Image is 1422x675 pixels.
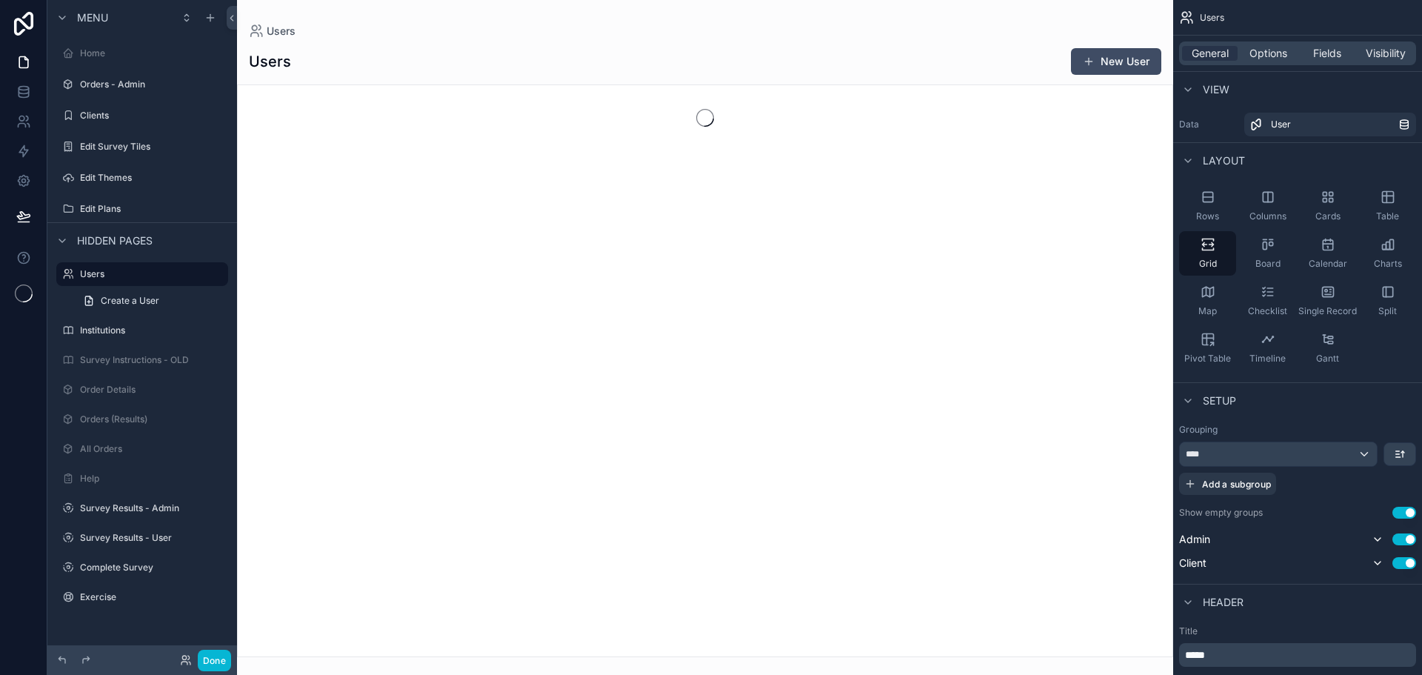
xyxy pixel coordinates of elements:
[56,41,228,65] a: Home
[1179,625,1416,637] label: Title
[56,262,228,286] a: Users
[56,197,228,221] a: Edit Plans
[56,437,228,461] a: All Orders
[56,73,228,96] a: Orders - Admin
[1179,279,1236,323] button: Map
[1366,46,1406,61] span: Visibility
[56,166,228,190] a: Edit Themes
[56,135,228,159] a: Edit Survey Tiles
[80,473,225,485] label: Help
[1249,46,1287,61] span: Options
[80,141,225,153] label: Edit Survey Tiles
[1299,231,1356,276] button: Calendar
[56,104,228,127] a: Clients
[80,110,225,122] label: Clients
[1359,184,1416,228] button: Table
[80,443,225,455] label: All Orders
[1255,258,1281,270] span: Board
[1179,326,1236,370] button: Pivot Table
[1199,258,1217,270] span: Grid
[56,378,228,402] a: Order Details
[1299,326,1356,370] button: Gantt
[1316,353,1339,365] span: Gantt
[56,348,228,372] a: Survey Instructions - OLD
[1202,479,1271,490] span: Add a subgroup
[77,233,153,248] span: Hidden pages
[1179,231,1236,276] button: Grid
[1298,305,1357,317] span: Single Record
[77,10,108,25] span: Menu
[1179,643,1416,667] div: scrollable content
[80,532,225,544] label: Survey Results - User
[1239,184,1296,228] button: Columns
[80,591,225,603] label: Exercise
[1179,119,1238,130] label: Data
[1239,279,1296,323] button: Checklist
[56,556,228,579] a: Complete Survey
[1313,46,1341,61] span: Fields
[1192,46,1229,61] span: General
[56,526,228,550] a: Survey Results - User
[80,203,225,215] label: Edit Plans
[80,562,225,573] label: Complete Survey
[1179,556,1206,571] span: Client
[1376,210,1399,222] span: Table
[80,384,225,396] label: Order Details
[80,47,225,59] label: Home
[1249,210,1286,222] span: Columns
[74,289,228,313] a: Create a User
[1378,305,1397,317] span: Split
[1239,326,1296,370] button: Timeline
[1179,507,1263,519] label: Show empty groups
[198,650,231,671] button: Done
[80,502,225,514] label: Survey Results - Admin
[1179,473,1276,495] button: Add a subgroup
[1244,113,1416,136] a: User
[1359,279,1416,323] button: Split
[1248,305,1287,317] span: Checklist
[80,325,225,336] label: Institutions
[1271,119,1291,130] span: User
[1198,305,1217,317] span: Map
[56,408,228,431] a: Orders (Results)
[80,413,225,425] label: Orders (Results)
[1184,353,1231,365] span: Pivot Table
[56,319,228,342] a: Institutions
[56,467,228,491] a: Help
[80,268,219,280] label: Users
[101,295,159,307] span: Create a User
[1200,12,1224,24] span: Users
[1374,258,1402,270] span: Charts
[1315,210,1341,222] span: Cards
[1203,153,1245,168] span: Layout
[1179,424,1218,436] label: Grouping
[1196,210,1219,222] span: Rows
[1299,184,1356,228] button: Cards
[56,585,228,609] a: Exercise
[1203,393,1236,408] span: Setup
[1179,532,1210,547] span: Admin
[1179,184,1236,228] button: Rows
[1309,258,1347,270] span: Calendar
[1239,231,1296,276] button: Board
[80,79,225,90] label: Orders - Admin
[80,354,225,366] label: Survey Instructions - OLD
[1359,231,1416,276] button: Charts
[1249,353,1286,365] span: Timeline
[80,172,225,184] label: Edit Themes
[1203,82,1229,97] span: View
[56,496,228,520] a: Survey Results - Admin
[1203,595,1244,610] span: Header
[1299,279,1356,323] button: Single Record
